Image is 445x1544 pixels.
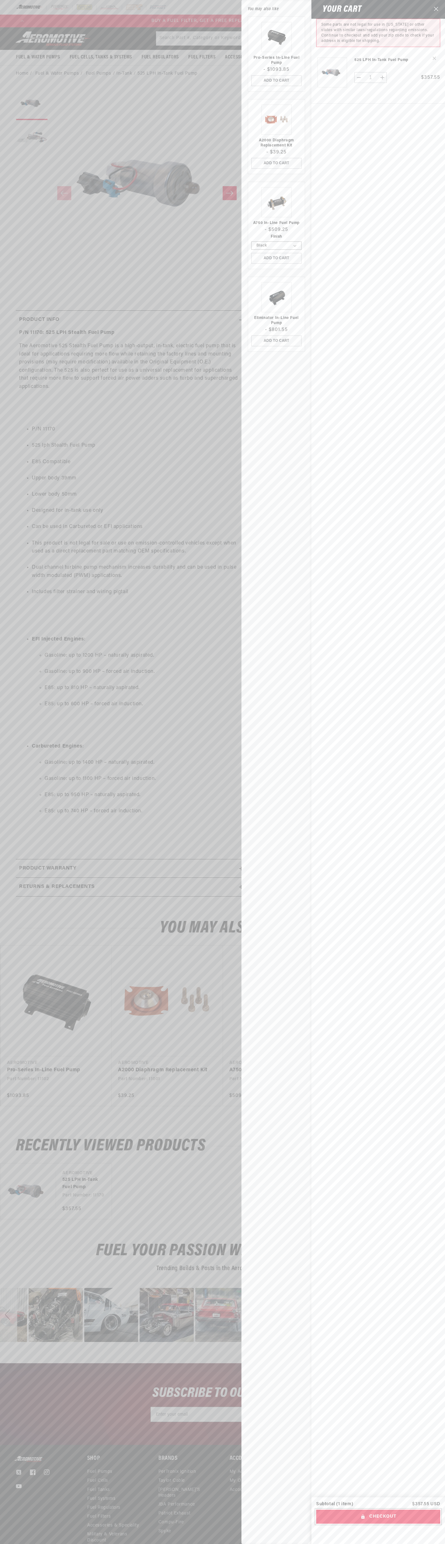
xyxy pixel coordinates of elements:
[316,1510,440,1524] button: Checkout
[412,1502,440,1507] p: $357.55 USD
[429,53,440,64] button: Remove 525 LPH In-Tank Fuel Pump
[363,72,378,83] input: Quantity for 525 LPH In-Tank Fuel Pump
[316,1524,440,1538] iframe: PayPal-paypal
[421,75,440,80] span: $357.55
[316,1502,353,1507] div: Subtotal (1 item)
[316,19,440,47] div: Some parts are not legal for use in [US_STATE] or other states with similar laws/regulations rega...
[316,5,361,13] h2: Your cart
[354,58,418,63] a: 525 LPH In-Tank Fuel Pump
